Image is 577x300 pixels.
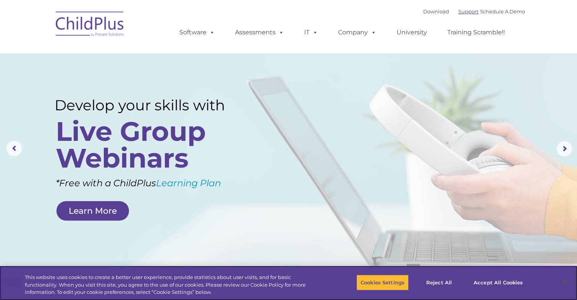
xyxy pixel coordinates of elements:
[25,274,318,296] div: This website uses cookies to create a better user experience, provide statistics about user visit...
[356,274,409,290] button: Cookies Settings
[297,25,326,40] a: IT
[55,97,245,114] rs-layer: Develop your skills with
[423,8,525,15] font: |
[330,25,384,40] a: Company
[56,118,243,171] rs-layer: Live Group Webinars
[415,274,463,290] button: Reject All
[389,25,435,40] a: University
[156,177,221,189] a: Learning Plan
[56,201,129,221] a: Learn More
[440,25,513,40] a: Training Scramble!!
[423,8,449,15] a: Download
[56,174,259,192] rs-layer: *Free with a ChildPlus
[227,25,292,40] a: Assessments
[556,274,573,291] button: Close
[458,8,479,15] a: Support
[106,82,139,87] span: Phone number
[52,6,128,44] img: ChildPlus by Procare Solutions
[172,25,222,40] a: Software
[106,50,129,56] span: Last name
[480,8,525,15] a: Schedule A Demo
[469,274,527,290] button: Accept All Cookies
